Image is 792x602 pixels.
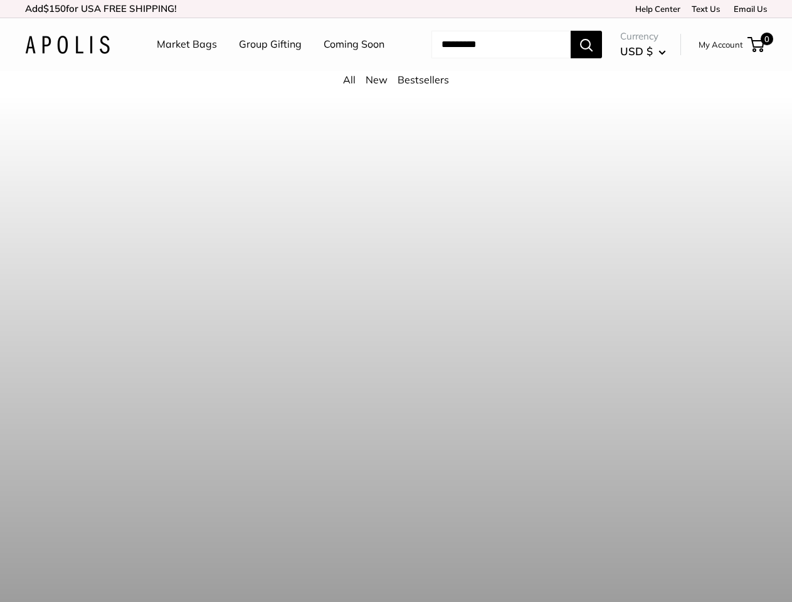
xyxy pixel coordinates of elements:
[620,28,666,45] span: Currency
[620,41,666,61] button: USD $
[692,4,720,14] a: Text Us
[631,4,680,14] a: Help Center
[398,73,449,86] a: Bestsellers
[761,33,773,45] span: 0
[749,37,764,52] a: 0
[620,45,653,58] span: USD $
[239,35,302,54] a: Group Gifting
[366,73,388,86] a: New
[571,31,602,58] button: Search
[699,37,743,52] a: My Account
[431,31,571,58] input: Search...
[729,4,767,14] a: Email Us
[324,35,384,54] a: Coming Soon
[343,73,356,86] a: All
[25,36,110,54] img: Apolis
[157,35,217,54] a: Market Bags
[43,3,66,14] span: $150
